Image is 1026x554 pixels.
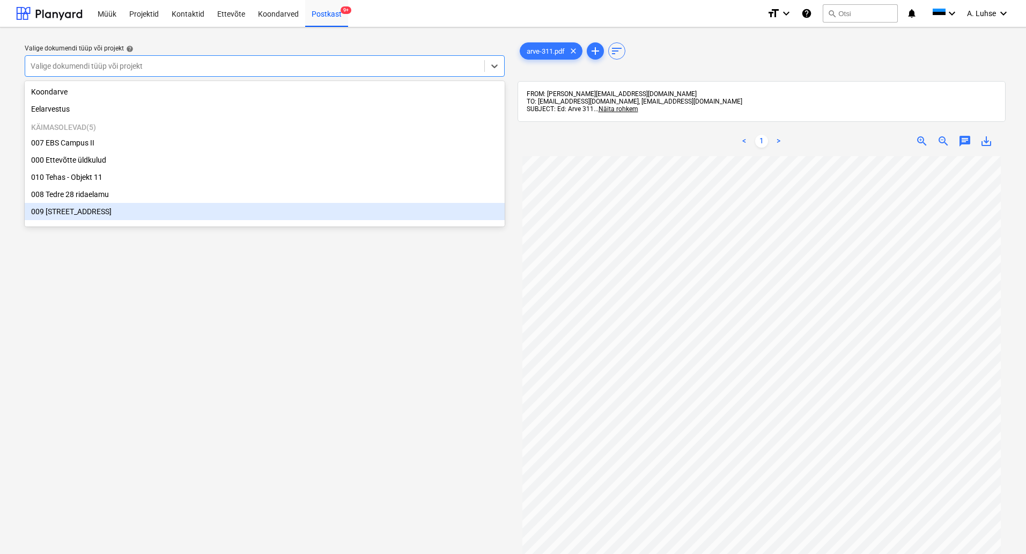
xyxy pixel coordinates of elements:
div: 000 Ettevõtte üldkulud [25,151,505,169]
div: Eelarvestus [25,100,505,118]
span: help [124,45,134,53]
span: SUBJECT: Ed: Arve 311 [527,105,594,113]
span: arve-311.pdf [520,47,571,55]
div: Koondarve [25,83,505,100]
span: zoom_out [937,135,950,148]
div: Valige dokumendi tüüp või projekt [25,45,505,53]
div: 009 [STREET_ADDRESS] [25,203,505,220]
div: 010 Tehas - Objekt 11 [25,169,505,186]
div: arve-311.pdf [520,42,582,60]
span: 9+ [341,6,351,14]
span: save_alt [980,135,993,148]
span: TO: [EMAIL_ADDRESS][DOMAIN_NAME], [EMAIL_ADDRESS][DOMAIN_NAME] [527,98,742,105]
span: clear [567,45,580,57]
div: 008 Tedre 28 ridaelamu [25,186,505,203]
span: sort [610,45,623,57]
a: Next page [772,135,785,148]
iframe: Chat Widget [972,502,1026,554]
span: chat [958,135,971,148]
a: Previous page [738,135,751,148]
span: Näita rohkem [599,105,638,113]
span: add [589,45,602,57]
div: Vestlusvidin [972,502,1026,554]
p: Käimasolevad ( 5 ) [31,122,498,133]
span: FROM: [PERSON_NAME][EMAIL_ADDRESS][DOMAIN_NAME] [527,90,697,98]
a: Page 1 is your current page [755,135,768,148]
span: ... [594,105,638,113]
span: zoom_in [916,135,928,148]
div: 009 Pärnu mnt 15 [25,203,505,220]
div: 007 EBS Campus II [25,134,505,151]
